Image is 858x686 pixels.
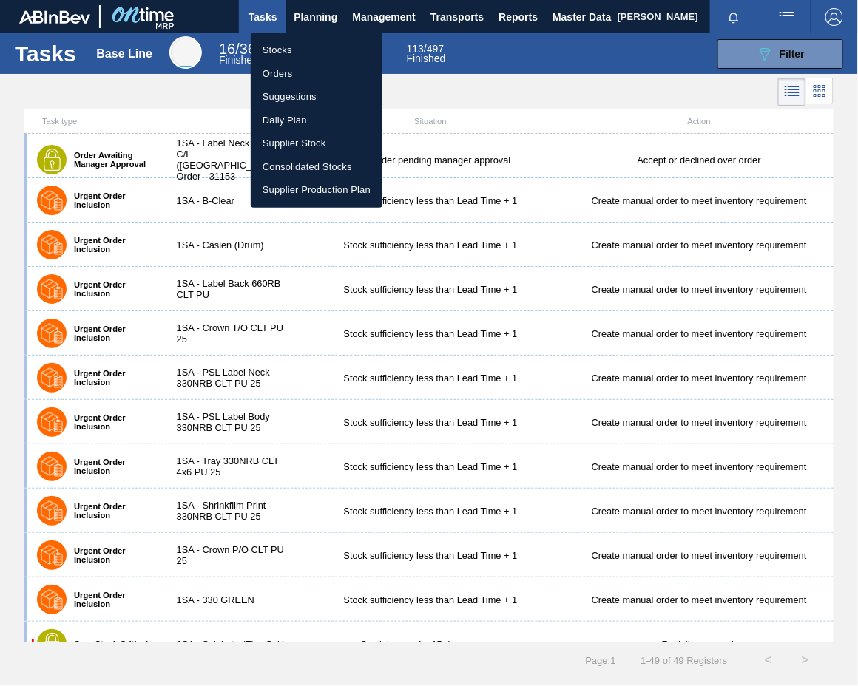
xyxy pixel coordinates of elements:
[251,85,382,109] a: Suggestions
[251,178,382,202] a: Supplier Production Plan
[251,38,382,62] a: Stocks
[251,132,382,155] a: Supplier Stock
[251,62,382,86] a: Orders
[251,109,382,132] a: Daily Plan
[251,155,382,179] a: Consolidated Stocks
